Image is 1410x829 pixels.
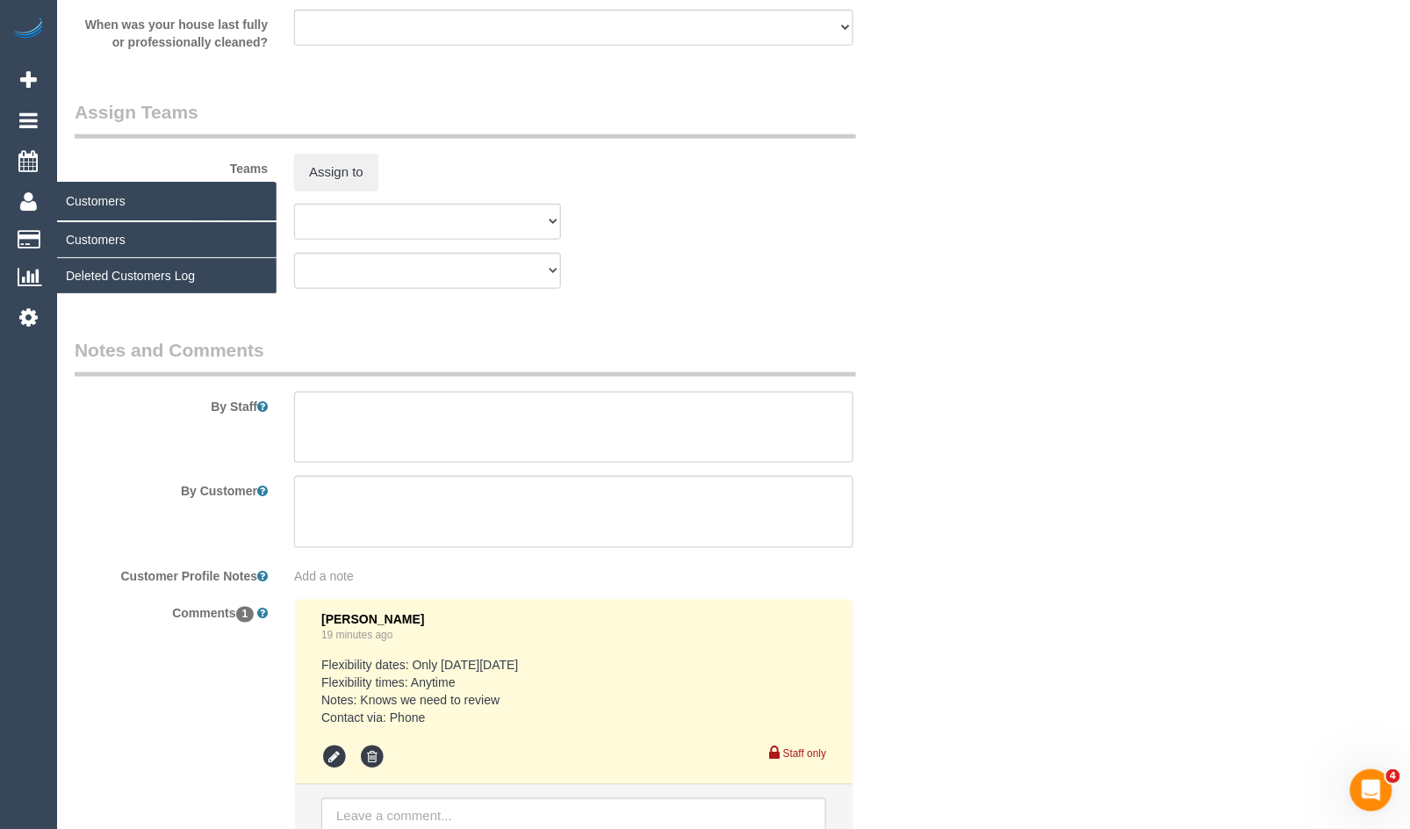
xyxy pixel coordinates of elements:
[1350,769,1392,811] iframe: Intercom live chat
[61,10,281,51] label: When was your house last fully or professionally cleaned?
[57,258,277,293] a: Deleted Customers Log
[294,154,378,191] button: Assign to
[57,181,277,221] span: Customers
[294,570,354,584] span: Add a note
[61,154,281,177] label: Teams
[321,630,392,642] a: 19 minutes ago
[783,748,826,761] small: Staff only
[75,337,856,377] legend: Notes and Comments
[61,392,281,415] label: By Staff
[61,599,281,623] label: Comments
[321,613,424,627] span: [PERSON_NAME]
[11,18,46,42] img: Automaid Logo
[57,222,277,257] a: Customers
[75,99,856,139] legend: Assign Teams
[321,657,826,727] pre: Flexibility dates: Only [DATE][DATE] Flexibility times: Anytime Notes: Knows we need to review Co...
[61,561,281,585] label: Customer Profile Notes
[57,221,277,294] ul: Customers
[1386,769,1400,783] span: 4
[61,476,281,500] label: By Customer
[236,607,255,623] span: 1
